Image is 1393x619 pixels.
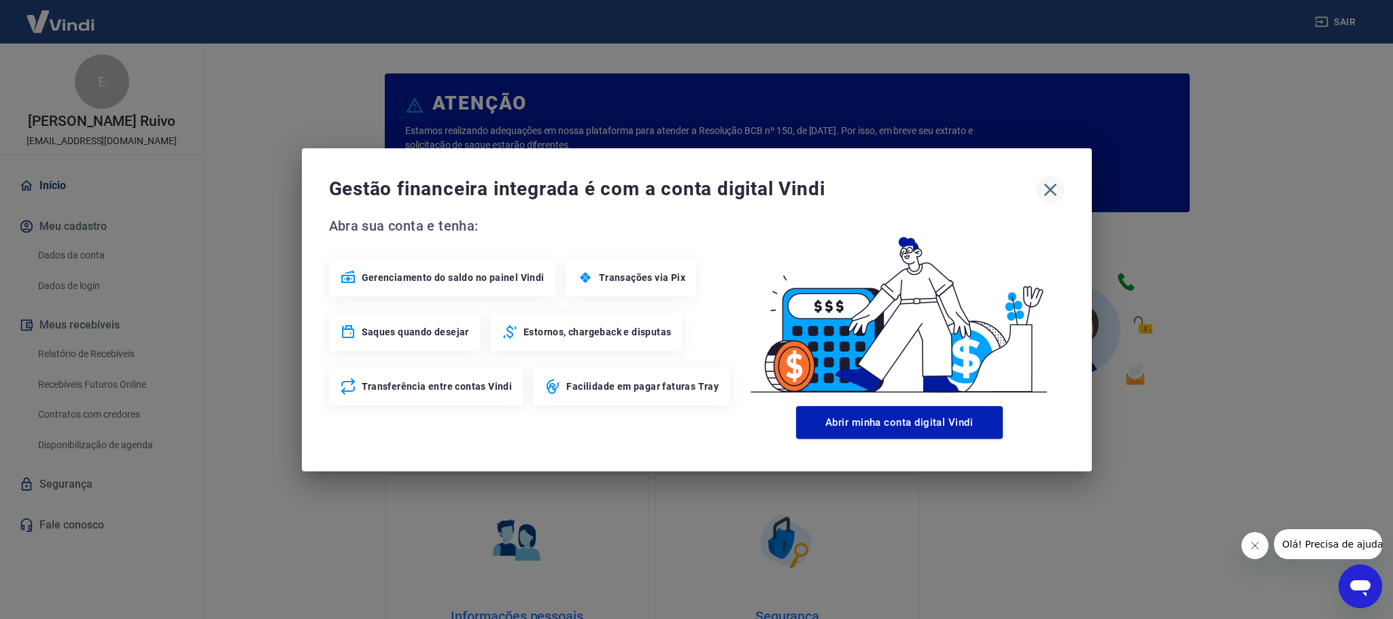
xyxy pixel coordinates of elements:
span: Transferência entre contas Vindi [362,380,513,393]
span: Abra sua conta e tenha: [329,215,734,237]
img: Good Billing [734,215,1065,401]
span: Saques quando desejar [362,325,469,339]
iframe: Botão para abrir a janela de mensagens [1339,565,1382,608]
span: Gestão financeira integrada é com a conta digital Vindi [329,175,1036,203]
span: Gerenciamento do saldo no painel Vindi [362,271,545,284]
span: Estornos, chargeback e disputas [523,325,671,339]
iframe: Mensagem da empresa [1274,529,1382,559]
span: Facilidade em pagar faturas Tray [566,380,719,393]
iframe: Fechar mensagem [1241,532,1269,559]
span: Olá! Precisa de ajuda? [8,10,114,20]
button: Abrir minha conta digital Vindi [796,406,1003,439]
span: Transações via Pix [599,271,685,284]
